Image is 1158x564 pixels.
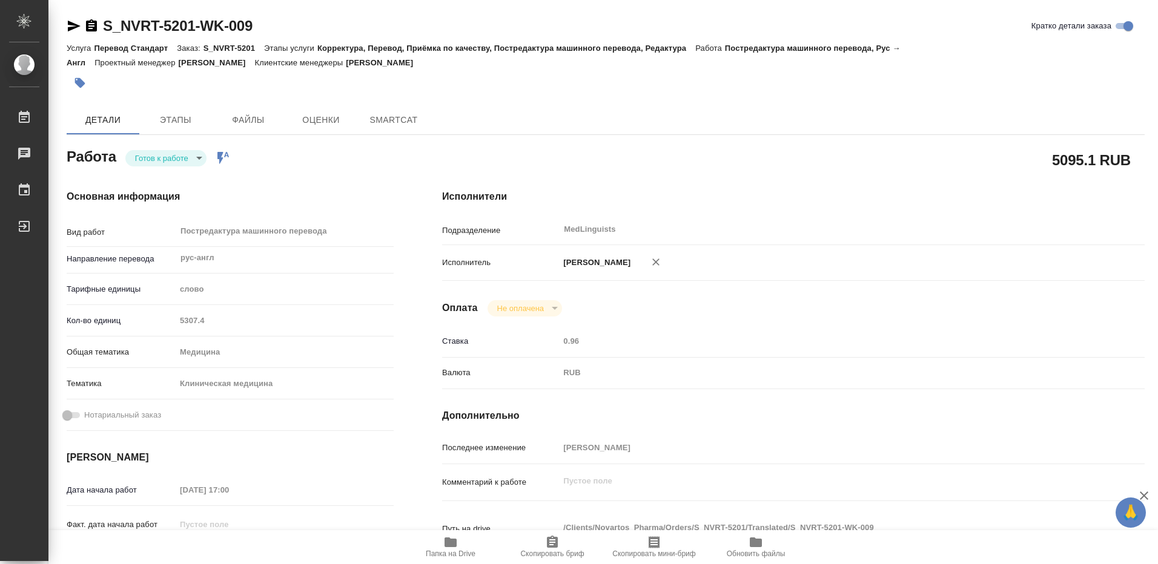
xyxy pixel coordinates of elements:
[705,530,807,564] button: Обновить файлы
[67,315,176,327] p: Кол-во единиц
[727,549,786,558] span: Обновить файлы
[176,481,282,499] input: Пустое поле
[603,530,705,564] button: Скопировать мини-бриф
[74,113,132,128] span: Детали
[501,530,603,564] button: Скопировать бриф
[176,342,394,362] div: Медицина
[84,19,99,33] button: Скопировать ссылку
[1052,149,1131,170] h2: 5095.1 RUB
[442,189,1145,204] h4: Исполнители
[203,44,264,53] p: S_NVRT-5201
[176,516,282,533] input: Пустое поле
[67,253,176,265] p: Направление перевода
[103,18,253,34] a: S_NVRT-5201-WK-009
[67,226,176,238] p: Вид работ
[67,189,394,204] h4: Основная информация
[643,249,669,275] button: Удалить исполнителя
[442,225,559,237] p: Подразделение
[176,312,394,329] input: Пустое поле
[67,19,81,33] button: Скопировать ссылку для ЯМессенджера
[292,113,350,128] span: Оценки
[179,58,255,67] p: [PERSON_NAME]
[346,58,422,67] p: [PERSON_NAME]
[67,378,176,390] p: Тематика
[559,517,1086,538] textarea: /Clients/Novartos_Pharma/Orders/S_NVRT-5201/Translated/S_NVRT-5201-WK-009
[255,58,346,67] p: Клиентские менеджеры
[67,519,176,531] p: Факт. дата начала работ
[520,549,584,558] span: Скопировать бриф
[84,409,161,421] span: Нотариальный заказ
[147,113,205,128] span: Этапы
[1120,500,1141,525] span: 🙏
[1116,497,1146,528] button: 🙏
[442,301,478,315] h4: Оплата
[559,257,630,269] p: [PERSON_NAME]
[488,300,562,316] div: Готов к работе
[559,332,1086,350] input: Пустое поле
[67,283,176,295] p: Тарифные единицы
[442,442,559,454] p: Последнее изменение
[67,145,116,166] h2: Работа
[176,279,394,300] div: слово
[400,530,501,564] button: Папка на Drive
[494,303,548,313] button: Не оплачена
[177,44,203,53] p: Заказ:
[442,367,559,379] p: Валюта
[1031,20,1111,32] span: Кратко детали заказа
[67,44,94,53] p: Услуга
[442,257,559,269] p: Исполнитель
[559,362,1086,383] div: RUB
[365,113,423,128] span: SmartCat
[94,58,178,67] p: Проектный менеджер
[559,439,1086,456] input: Пустое поле
[442,476,559,488] p: Комментарий к работе
[176,373,394,394] div: Клиническая медицина
[67,70,93,96] button: Добавить тэг
[264,44,317,53] p: Этапы услуги
[67,450,394,465] h4: [PERSON_NAME]
[612,549,695,558] span: Скопировать мини-бриф
[131,153,192,163] button: Готов к работе
[426,549,475,558] span: Папка на Drive
[442,523,559,535] p: Путь на drive
[67,484,176,496] p: Дата начала работ
[317,44,695,53] p: Корректура, Перевод, Приёмка по качеству, Постредактура машинного перевода, Редактура
[442,335,559,347] p: Ставка
[94,44,177,53] p: Перевод Стандарт
[67,346,176,358] p: Общая тематика
[695,44,725,53] p: Работа
[442,408,1145,423] h4: Дополнительно
[219,113,277,128] span: Файлы
[125,150,207,166] div: Готов к работе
